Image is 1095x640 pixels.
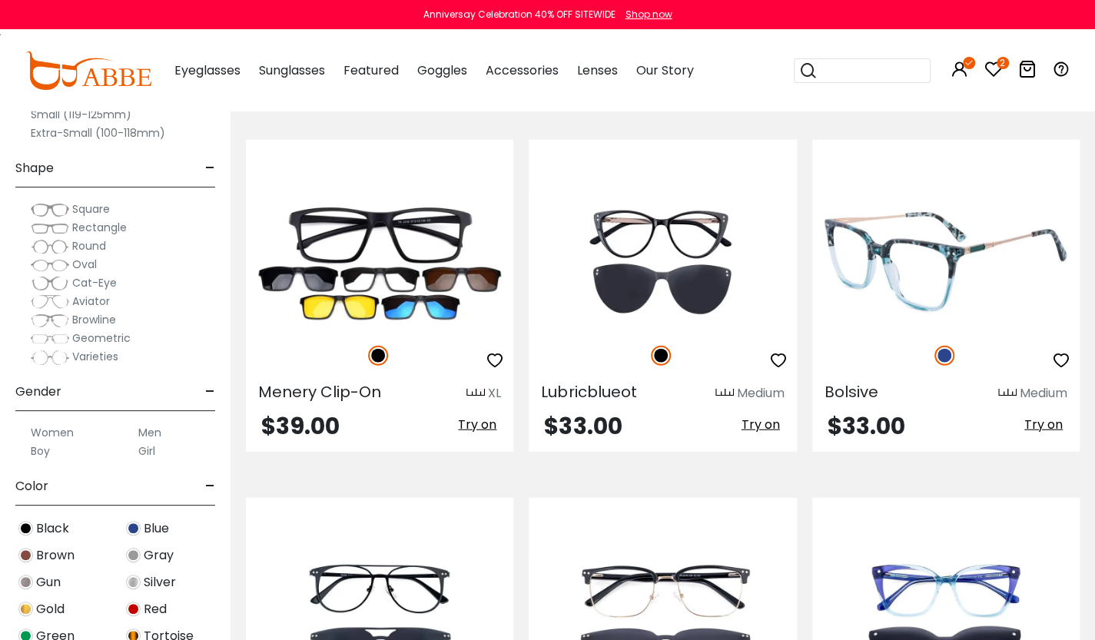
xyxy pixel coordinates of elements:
span: - [205,150,215,187]
img: Black Menery Clip-On - TR ,Clipon [246,195,513,329]
span: Lenses [577,61,618,79]
span: Color [15,468,48,505]
span: Eyeglasses [174,61,241,79]
span: Geometric [72,330,131,346]
img: abbeglasses.com [25,51,151,90]
span: Cat-Eye [72,275,117,290]
label: Small (119-125mm) [31,105,131,124]
label: Women [31,423,74,442]
span: Brown [36,546,75,565]
img: Geometric.png [31,331,69,347]
span: Oval [72,257,97,272]
img: size ruler [715,388,734,400]
span: Our Story [636,61,694,79]
img: Black [18,521,33,536]
span: Gender [15,373,61,410]
i: 2 [997,57,1009,69]
img: Brown [18,548,33,562]
button: Try on [737,415,785,435]
img: Blue [126,521,141,536]
span: $39.00 [261,410,340,443]
img: Oval.png [31,257,69,273]
img: Gray [126,548,141,562]
img: Browline.png [31,313,69,328]
img: size ruler [998,388,1017,400]
span: Menery Clip-On [258,381,381,403]
img: Silver [126,575,141,589]
span: $33.00 [828,410,905,443]
img: Cat-Eye.png [31,276,69,291]
span: $33.00 [544,410,622,443]
label: Girl [138,442,155,460]
span: Bolsive [825,381,878,403]
img: size ruler [466,388,485,400]
span: Black [36,519,69,538]
span: Gold [36,600,65,618]
img: Aviator.png [31,294,69,310]
img: Black [368,346,388,366]
label: Boy [31,442,50,460]
label: Extra-Small (100-118mm) [31,124,165,142]
span: Silver [144,573,176,592]
div: XL [488,384,501,403]
img: Blue [934,346,954,366]
img: Gun [18,575,33,589]
div: Shop now [625,8,672,22]
span: - [205,468,215,505]
span: - [205,373,215,410]
img: Black [651,346,671,366]
img: Gold [18,602,33,616]
span: Rectangle [72,220,127,235]
div: Anniversay Celebration 40% OFF SITEWIDE [423,8,616,22]
label: Men [138,423,161,442]
span: Round [72,238,106,254]
span: Gray [144,546,174,565]
span: Try on [458,416,496,433]
span: Blue [144,519,169,538]
img: Varieties.png [31,350,69,366]
div: Medium [737,384,785,403]
span: Featured [343,61,399,79]
span: Sunglasses [259,61,325,79]
span: Lubricblueot [541,381,636,403]
img: Red [126,602,141,616]
a: Shop now [618,8,672,21]
span: Try on [742,416,780,433]
span: Gun [36,573,61,592]
img: Round.png [31,239,69,254]
span: Aviator [72,293,110,309]
button: Try on [453,415,501,435]
span: Varieties [72,349,118,364]
span: Red [144,600,167,618]
div: Medium [1020,384,1067,403]
span: Shape [15,150,54,187]
img: Blue Bolsive - Acetate,Metal ,clip on [812,195,1080,329]
span: Accessories [486,61,559,79]
span: Browline [72,312,116,327]
span: Square [72,201,110,217]
span: Try on [1024,416,1063,433]
img: Black Lubricblueot - Acetate,Metal ,clip on [529,195,796,329]
img: Rectangle.png [31,221,69,236]
span: Goggles [417,61,467,79]
img: Square.png [31,202,69,217]
button: Try on [1020,415,1067,435]
a: 2 [984,63,1003,81]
